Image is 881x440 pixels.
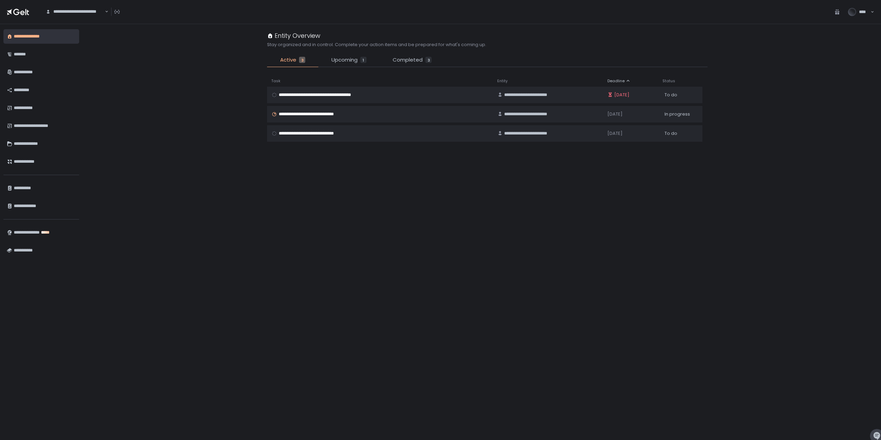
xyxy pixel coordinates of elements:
div: 3 [425,57,432,63]
div: Search for option [41,5,108,19]
span: To do [665,130,677,137]
div: 3 [299,57,305,63]
div: 1 [360,57,367,63]
span: [DATE] [614,92,629,98]
span: To do [665,92,677,98]
span: Completed [393,56,423,64]
span: Task [271,78,280,84]
h2: Stay organized and in control. Complete your action items and be prepared for what's coming up. [267,42,486,48]
input: Search for option [46,15,104,22]
span: [DATE] [607,130,623,137]
span: Status [662,78,675,84]
span: Deadline [607,78,625,84]
div: Entity Overview [267,31,320,40]
span: Entity [497,78,508,84]
span: Active [280,56,296,64]
span: [DATE] [607,111,623,117]
span: In progress [665,111,690,117]
span: Upcoming [331,56,358,64]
